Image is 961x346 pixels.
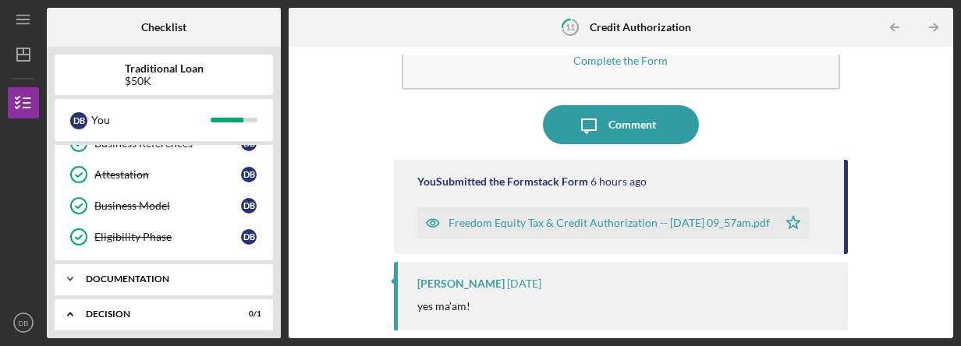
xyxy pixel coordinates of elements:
div: Attestation [94,168,241,181]
button: Comment [543,105,699,144]
div: D B [241,229,257,245]
div: D B [241,167,257,182]
div: $50K [125,75,204,87]
a: Business ModelDB [62,190,265,221]
time: 2025-08-19 13:57 [590,175,647,188]
div: Business Model [94,199,241,212]
div: You Submitted the Formstack Form [417,175,588,188]
div: [PERSON_NAME] [417,277,505,290]
div: Comment [608,105,656,144]
button: DB [8,307,39,338]
button: Freedom Equity Tax & Credit Authorization -- [DATE] 09_57am.pdf [417,207,809,238]
div: You [91,107,211,133]
a: Eligibility PhaseDB [62,221,265,252]
b: Credit Authorization [590,21,691,34]
div: Complete the Form [573,55,668,66]
div: Freedom Equity Tax & Credit Authorization -- [DATE] 09_57am.pdf [449,217,770,229]
tspan: 11 [566,22,575,32]
p: yes ma'am! [417,298,470,315]
div: D B [70,112,87,129]
a: AttestationDB [62,159,265,190]
div: Eligibility Phase [94,231,241,243]
b: Traditional Loan [125,62,204,75]
div: D B [241,198,257,214]
time: 2025-03-13 14:16 [507,277,541,290]
text: DB [18,319,28,327]
div: 0 / 1 [233,309,261,319]
div: Decision [86,309,222,319]
div: Documentation [86,274,254,284]
b: Checklist [141,21,186,34]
